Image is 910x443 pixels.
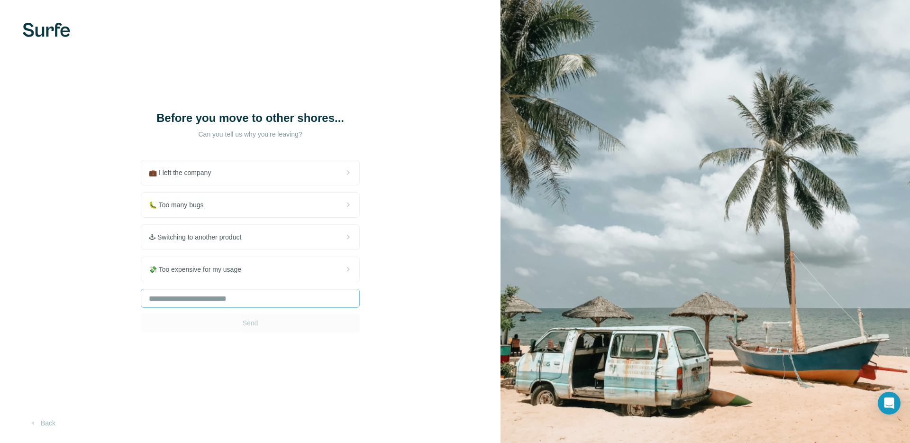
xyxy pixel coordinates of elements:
img: Surfe's logo [23,23,70,37]
button: Back [23,415,62,432]
span: 🕹 Switching to another product [149,232,249,242]
p: Can you tell us why you're leaving? [155,129,345,139]
span: 🐛 Too many bugs [149,200,211,210]
h1: Before you move to other shores... [155,111,345,126]
div: Open Intercom Messenger [878,392,901,415]
span: 💸 Too expensive for my usage [149,265,249,274]
span: 💼 I left the company [149,168,218,177]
